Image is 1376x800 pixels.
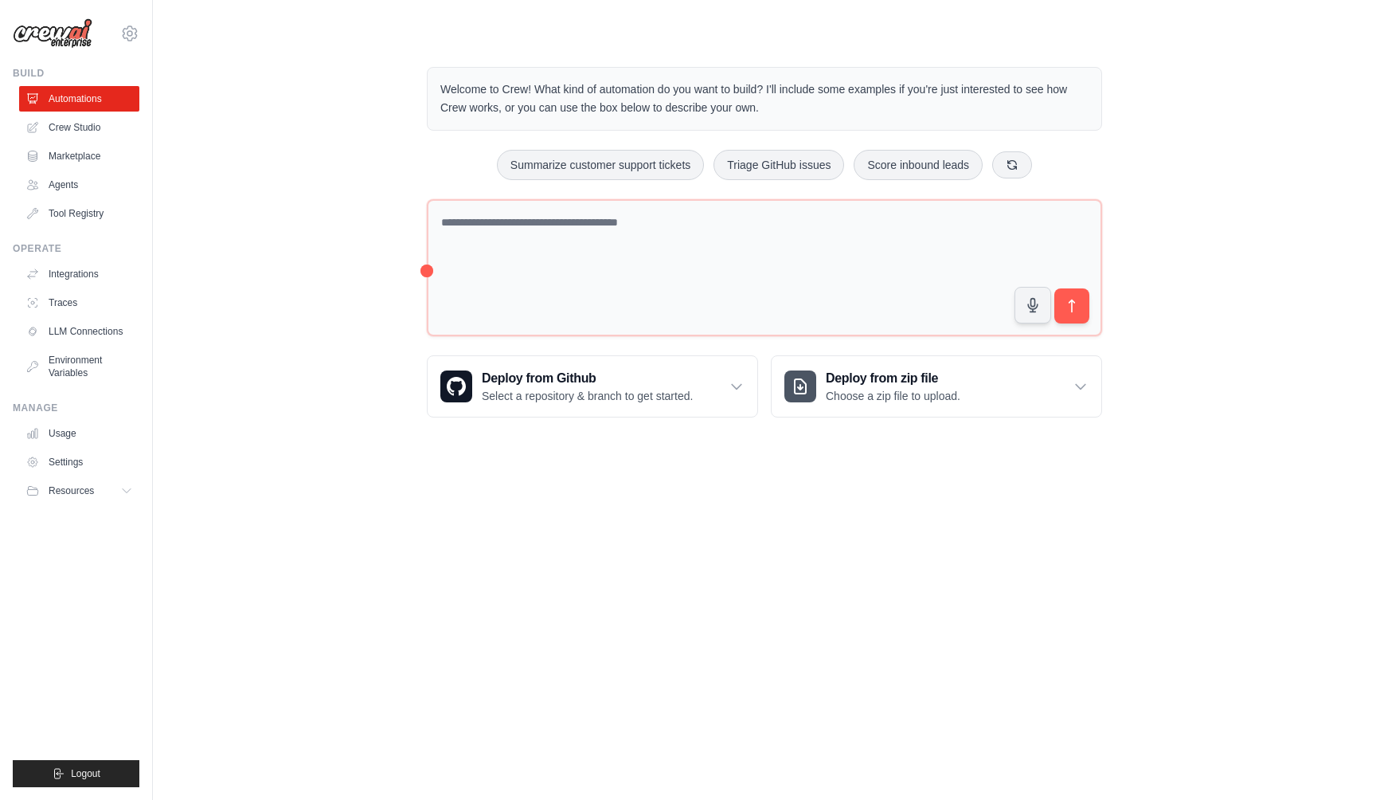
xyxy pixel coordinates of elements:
[19,319,139,344] a: LLM Connections
[13,402,139,414] div: Manage
[19,478,139,504] button: Resources
[19,421,139,446] a: Usage
[482,369,693,388] h3: Deploy from Github
[19,115,139,140] a: Crew Studio
[13,760,139,787] button: Logout
[713,150,844,180] button: Triage GitHub issues
[19,290,139,316] a: Traces
[497,150,704,180] button: Summarize customer support tickets
[71,767,100,780] span: Logout
[826,388,960,404] p: Choose a zip file to upload.
[19,449,139,475] a: Settings
[19,347,139,386] a: Environment Variables
[13,242,139,255] div: Operate
[19,143,139,169] a: Marketplace
[13,18,92,49] img: Logo
[49,484,94,497] span: Resources
[440,80,1089,117] p: Welcome to Crew! What kind of automation do you want to build? I'll include some examples if you'...
[854,150,983,180] button: Score inbound leads
[19,261,139,287] a: Integrations
[19,86,139,112] a: Automations
[13,67,139,80] div: Build
[482,388,693,404] p: Select a repository & branch to get started.
[19,201,139,226] a: Tool Registry
[826,369,960,388] h3: Deploy from zip file
[19,172,139,198] a: Agents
